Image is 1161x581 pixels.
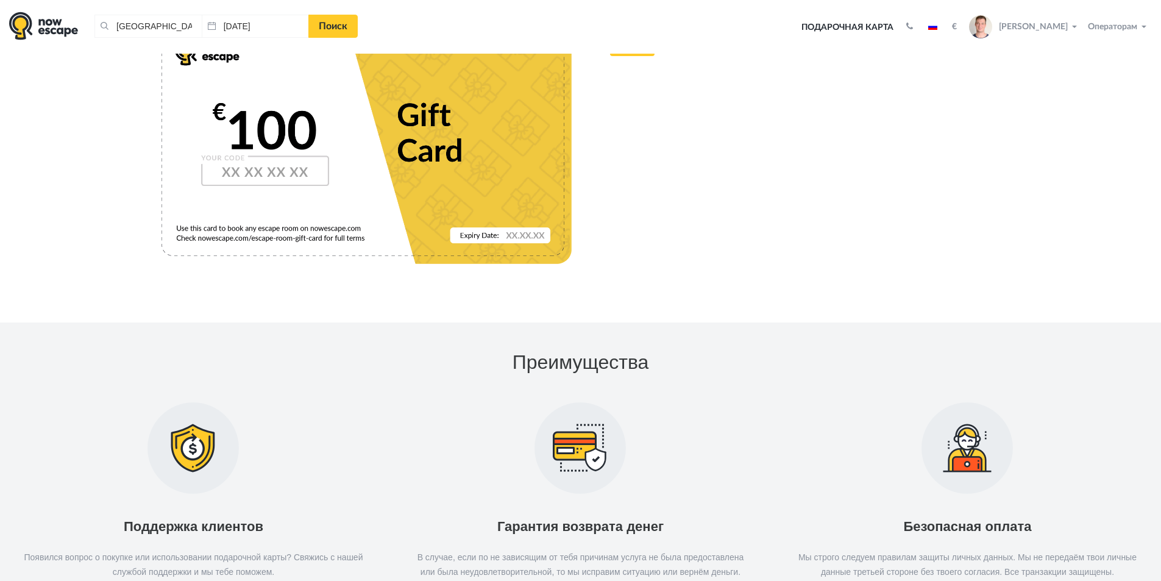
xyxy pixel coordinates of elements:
div: Безопасная оплата [798,518,1137,535]
input: Город или название квеста [94,15,202,38]
p: В случае, если по не зависящим от тебя причинам услуга не была предоставлена или была неудовлетво... [411,550,750,579]
div: Поддержка клиентов [24,518,363,535]
strong: € [952,23,957,31]
img: Безопасная оплата [921,402,1013,504]
a: Поиск [308,15,358,38]
button: € [946,21,963,33]
img: Гарантия возврата денег [534,402,626,504]
div: Гарантия возврата денег [411,518,750,535]
button: [PERSON_NAME] [966,15,1082,39]
input: Дата [202,15,309,38]
img: Поддержка клиентов [147,402,239,504]
span: [PERSON_NAME] [999,20,1068,31]
a: Подарочная карта [797,14,898,41]
img: logo [9,12,78,40]
img: ru.jpg [928,24,937,30]
h3: Преимущества [9,352,1152,373]
p: Появился вопрос о покупке или использовании подарочной карты? Свяжись с нашей службой поддержки и... [24,550,363,579]
span: Операторам [1088,23,1137,31]
button: Операторам [1085,21,1152,33]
